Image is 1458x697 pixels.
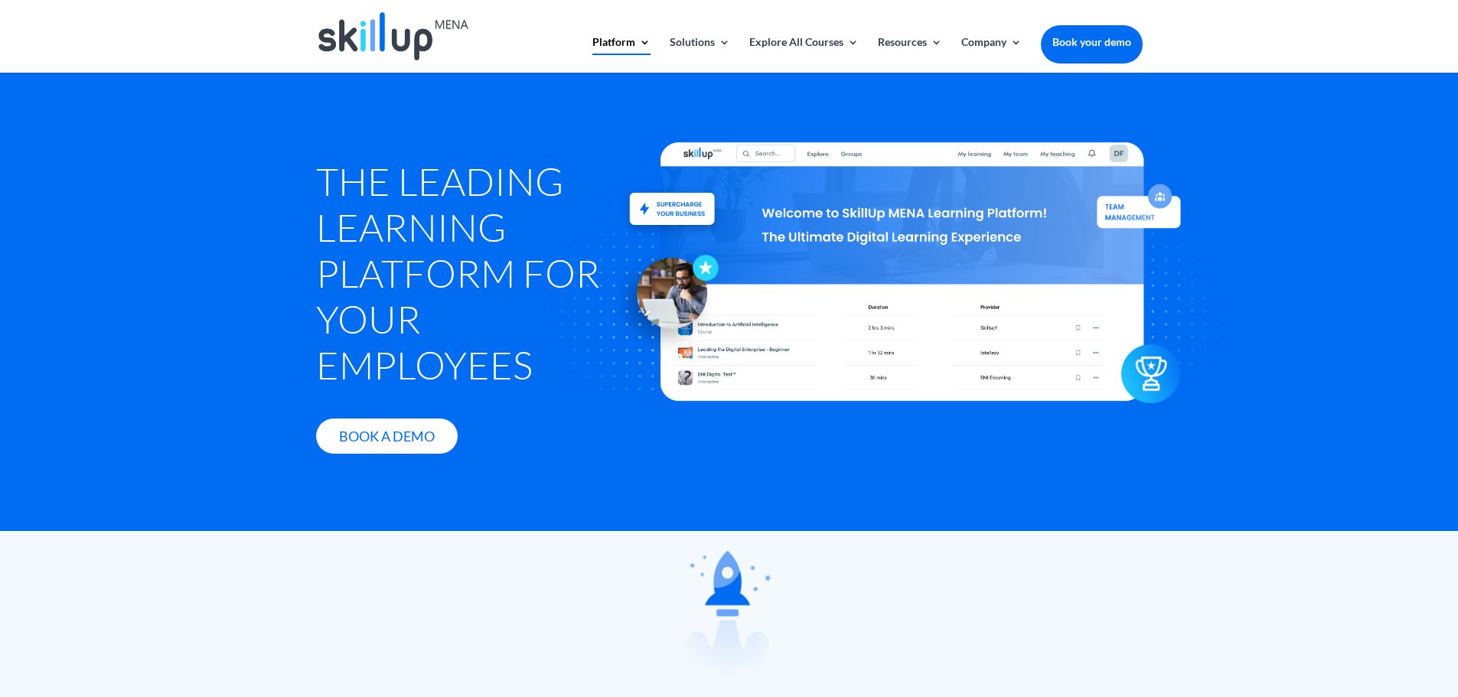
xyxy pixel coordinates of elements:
a: Book A Demo [316,419,458,454]
iframe: Chat Widget [1381,624,1458,697]
img: rocket - Skillup [686,551,771,677]
a: Company [961,37,1022,73]
a: Explore All Courses [749,37,859,73]
img: Skillup Mena [318,12,468,60]
a: Solutions [670,37,730,73]
a: Resources [878,37,942,73]
img: icon2 - Skillup [1122,356,1181,415]
h1: The Leading Learning Platform for Your Employees [316,158,619,396]
img: Upskill and reskill your staff - SkillUp MENA [618,171,727,227]
a: Book your demo [1041,25,1143,59]
a: Platform [592,37,651,73]
img: icon - Skillup [609,242,719,351]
